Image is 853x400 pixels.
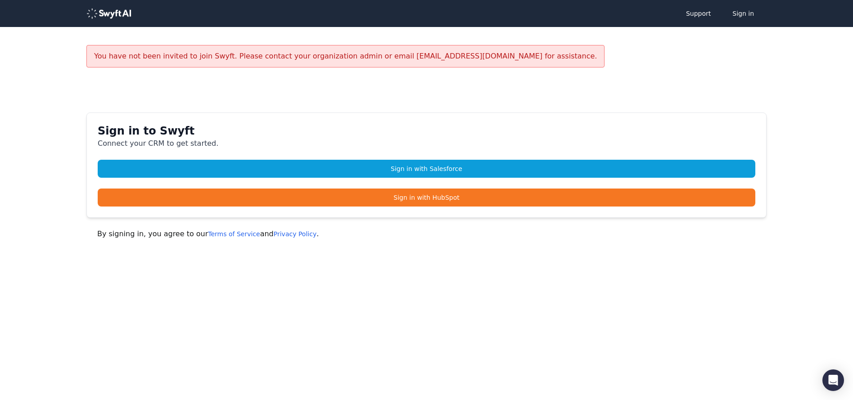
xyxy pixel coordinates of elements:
img: logo-488353a97b7647c9773e25e94dd66c4536ad24f66c59206894594c5eb3334934.png [86,8,131,19]
button: Sign in [723,4,763,22]
h1: Sign in to Swyft [98,124,755,138]
a: Sign in with Salesforce [98,160,755,178]
p: By signing in, you agree to our and . [97,229,756,239]
a: Support [677,4,720,22]
a: Sign in with HubSpot [98,189,755,207]
div: Open Intercom Messenger [822,369,844,391]
a: Privacy Policy [274,230,316,238]
p: Connect your CRM to get started. [98,138,755,149]
div: You have not been invited to join Swyft. Please contact your organization admin or email [EMAIL_A... [86,45,605,67]
a: Terms of Service [208,230,260,238]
